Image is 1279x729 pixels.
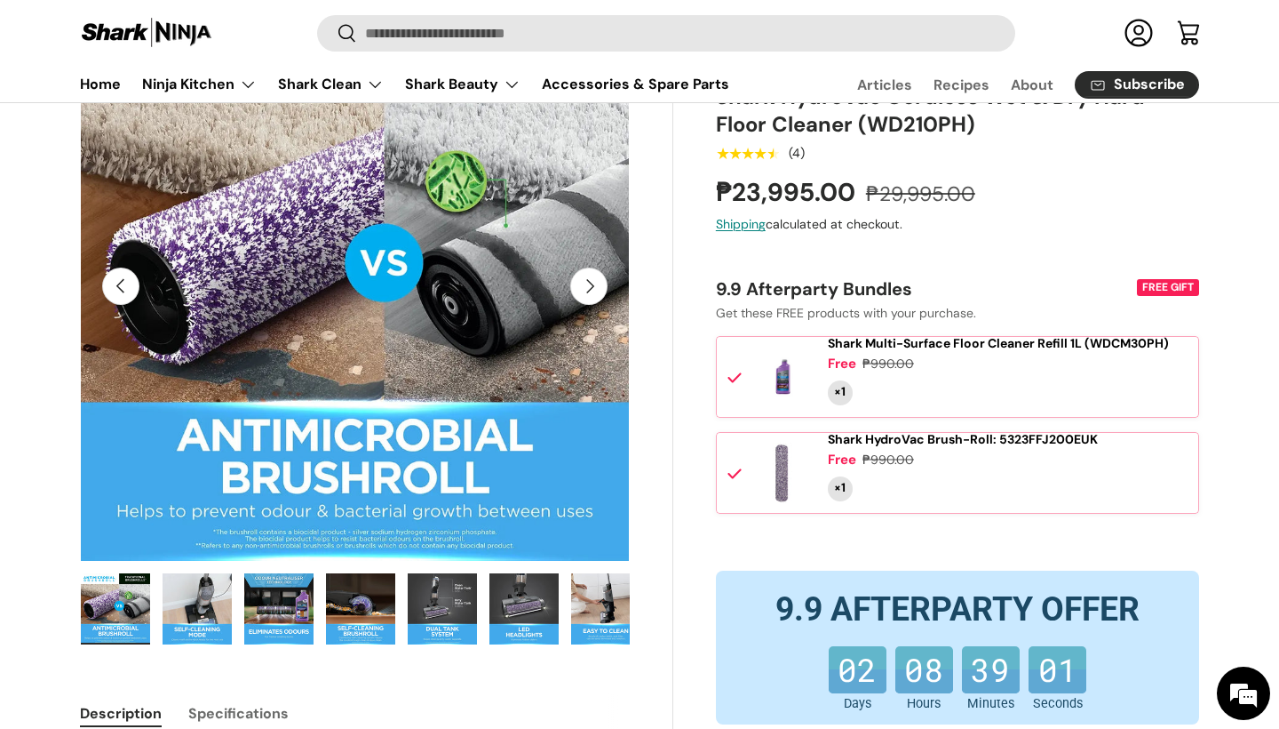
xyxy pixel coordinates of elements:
[1075,71,1199,99] a: Subscribe
[828,477,853,501] div: Quantity
[291,9,334,52] div: Minimize live chat window
[92,100,298,123] div: Chat with us now
[716,84,1199,139] h1: Shark HydroVac Cordless Wet & Dry Hard Floor Cleaner (WD210PH)
[103,224,245,404] span: We're online!
[394,67,531,102] summary: Shark Beauty
[828,431,1098,447] span: Shark HydroVac Brush-Roll: 5323FFJ200EUK
[716,216,766,232] a: Shipping
[80,67,121,101] a: Home
[716,305,976,321] span: Get these FREE products with your purchase.
[80,67,729,102] nav: Primary
[81,573,150,645] img: Shark HydroVac Cordless Wet & Dry Hard Floor Cleaner (WD210PH)
[789,147,805,160] div: (4)
[571,573,640,645] img: Shark HydroVac Cordless Wet & Dry Hard Floor Cleaner (WD210PH)
[716,146,779,162] div: 4.5 out of 5.0 stars
[542,67,729,101] a: Accessories & Spare Parts
[163,573,232,645] img: Shark HydroVac Cordless Wet & Dry Hard Floor Cleaner (WD210PH)
[862,355,914,373] div: ₱990.00
[326,573,395,645] img: Shark HydroVac Cordless Wet & Dry Hard Floor Cleaner (WD210PH)
[716,215,1199,234] div: calculated at checkout.
[1011,68,1053,102] a: About
[829,646,886,670] b: 02
[408,573,477,645] img: Shark HydroVac Cordless Wet & Dry Hard Floor Cleaner (WD210PH)
[862,451,914,469] div: ₱990.00
[131,67,267,102] summary: Ninja Kitchen
[866,180,975,207] s: ₱29,995.00
[267,67,394,102] summary: Shark Clean
[1137,279,1199,296] div: FREE GIFT
[9,485,338,548] textarea: Type your message and hit 'Enter'
[828,381,853,405] div: Quantity
[1029,646,1086,670] b: 01
[244,573,314,645] img: Shark HydroVac Cordless Wet & Dry Hard Floor Cleaner (WD210PH)
[828,432,1098,447] a: Shark HydroVac Brush-Roll: 5323FFJ200EUK
[814,67,1199,102] nav: Secondary
[895,646,953,670] b: 08
[933,68,989,102] a: Recipes
[962,646,1020,670] b: 39
[80,12,630,651] media-gallery: Gallery Viewer
[828,451,856,469] div: Free
[716,145,779,163] span: ★★★★★
[1114,78,1185,92] span: Subscribe
[828,336,1169,351] a: Shark Multi-Surface Floor Cleaner Refill 1L (WDCM30PH)
[80,16,213,51] img: Shark Ninja Philippines
[828,355,856,373] div: Free
[716,176,860,209] strong: ₱23,995.00
[857,68,912,102] a: Articles
[716,277,1133,300] div: 9.9 Afterparty Bundles
[828,335,1169,351] span: Shark Multi-Surface Floor Cleaner Refill 1L (WDCM30PH)
[489,573,559,645] img: Shark HydroVac Cordless Wet & Dry Hard Floor Cleaner (WD210PH)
